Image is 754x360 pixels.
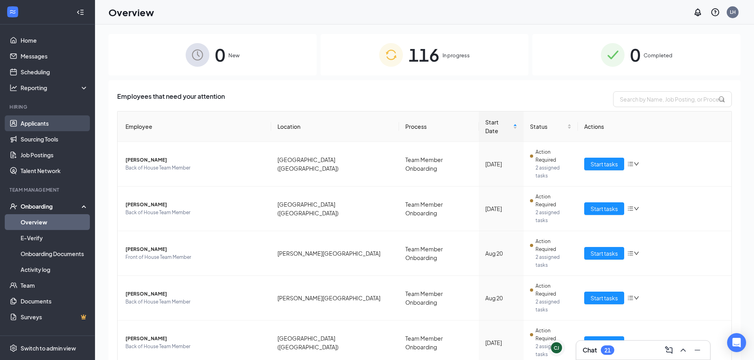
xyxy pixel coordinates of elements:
div: Aug 20 [485,249,517,258]
span: Start tasks [591,204,618,213]
span: Back of House Team Member [125,209,265,217]
a: Documents [21,293,88,309]
svg: UserCheck [9,202,17,210]
div: [DATE] [485,204,517,213]
span: 2 assigned tasks [536,343,572,358]
h1: Overview [108,6,154,19]
span: 2 assigned tasks [536,164,572,180]
svg: Analysis [9,84,17,92]
span: [PERSON_NAME] [125,156,265,164]
span: Front of House Team Member [125,253,265,261]
div: Team Management [9,187,87,193]
a: SurveysCrown [21,309,88,325]
span: [PERSON_NAME] [125,201,265,209]
button: Start tasks [584,158,624,170]
button: ComposeMessage [663,344,675,356]
span: [PERSON_NAME] [125,245,265,253]
span: bars [627,339,634,346]
svg: ComposeMessage [664,345,674,355]
svg: Settings [9,344,17,352]
span: 0 [215,41,225,68]
span: Action Required [536,327,572,343]
span: Status [530,122,566,131]
span: down [634,206,639,211]
a: Sourcing Tools [21,131,88,147]
span: [PERSON_NAME] [125,335,265,343]
span: In progress [443,51,470,59]
a: Activity log [21,262,88,277]
td: Team Member Onboarding [399,187,479,231]
a: Onboarding Documents [21,246,88,262]
a: Team [21,277,88,293]
a: Home [21,32,88,48]
span: down [634,161,639,167]
div: Switch to admin view [21,344,76,352]
div: Reporting [21,84,89,92]
span: 2 assigned tasks [536,209,572,224]
span: bars [627,250,634,256]
span: 2 assigned tasks [536,298,572,314]
span: bars [627,161,634,167]
span: 0 [630,41,640,68]
th: Employee [118,111,271,142]
a: Scheduling [21,64,88,80]
div: [DATE] [485,338,517,347]
span: Start tasks [591,294,618,302]
td: Team Member Onboarding [399,276,479,320]
a: Messages [21,48,88,64]
h3: Chat [583,346,597,354]
span: down [634,340,639,345]
span: Back of House Team Member [125,343,265,351]
span: Employees that need your attention [117,91,225,107]
a: Talent Network [21,163,88,179]
td: [GEOGRAPHIC_DATA] ([GEOGRAPHIC_DATA]) [271,142,399,187]
span: Back of House Team Member [125,164,265,172]
svg: Collapse [76,8,84,16]
span: Completed [644,51,672,59]
svg: Notifications [693,8,703,17]
div: Aug 20 [485,294,517,302]
button: Minimize [691,344,704,356]
span: Start tasks [591,338,618,347]
div: Hiring [9,104,87,110]
span: down [634,295,639,301]
a: E-Verify [21,230,88,246]
th: Location [271,111,399,142]
svg: WorkstreamLogo [9,8,17,16]
a: Job Postings [21,147,88,163]
span: Back of House Team Member [125,298,265,306]
button: Start tasks [584,292,624,304]
span: down [634,251,639,256]
td: [PERSON_NAME][GEOGRAPHIC_DATA] [271,231,399,276]
span: Action Required [536,148,572,164]
div: CJ [554,345,559,351]
button: Start tasks [584,247,624,260]
button: Start tasks [584,202,624,215]
button: Start tasks [584,336,624,349]
span: Start Date [485,118,511,135]
a: Applicants [21,115,88,131]
span: Action Required [536,193,572,209]
input: Search by Name, Job Posting, or Process [613,91,732,107]
div: Onboarding [21,202,82,210]
span: bars [627,205,634,212]
span: 116 [408,41,439,68]
th: Process [399,111,479,142]
div: Open Intercom Messenger [727,333,746,352]
div: LH [730,9,736,15]
button: ChevronUp [677,344,689,356]
div: 21 [604,347,611,354]
td: Team Member Onboarding [399,142,479,187]
span: bars [627,295,634,301]
span: New [228,51,239,59]
svg: Minimize [693,345,702,355]
span: Action Required [536,282,572,298]
svg: QuestionInfo [710,8,720,17]
svg: ChevronUp [678,345,688,355]
span: [PERSON_NAME] [125,290,265,298]
div: [DATE] [485,160,517,168]
span: Start tasks [591,249,618,258]
td: [PERSON_NAME][GEOGRAPHIC_DATA] [271,276,399,320]
td: [GEOGRAPHIC_DATA] ([GEOGRAPHIC_DATA]) [271,187,399,231]
span: 2 assigned tasks [536,253,572,269]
